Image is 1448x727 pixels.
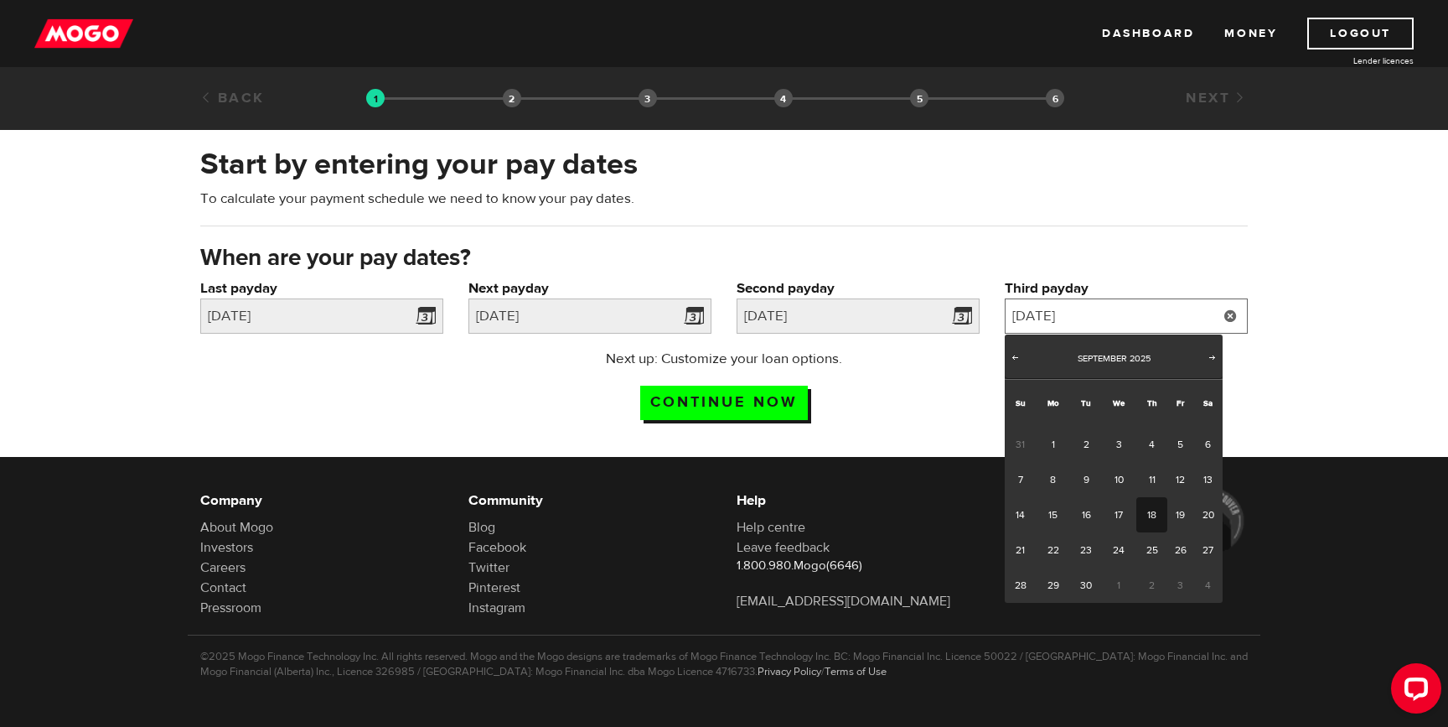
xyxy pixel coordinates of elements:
a: Prev [1006,351,1023,367]
p: 1.800.980.Mogo(6646) [737,558,980,574]
label: Next payday [468,278,711,299]
a: 19 [1167,497,1193,532]
label: Second payday [737,278,980,299]
a: Facebook [468,539,526,556]
a: Dashboard [1102,18,1194,49]
h6: Help [737,491,980,511]
a: 30 [1070,568,1101,603]
a: 13 [1193,462,1223,497]
a: 4 [1136,427,1167,462]
a: 22 [1036,532,1070,568]
a: 11 [1136,462,1167,497]
a: Contact [200,579,246,596]
span: 2 [1136,568,1167,603]
a: Money [1224,18,1277,49]
span: 31 [1005,427,1036,462]
a: 1 [1036,427,1070,462]
a: About Mogo [200,519,273,536]
a: [EMAIL_ADDRESS][DOMAIN_NAME] [737,593,950,610]
a: Help centre [737,519,805,536]
a: Logout [1307,18,1414,49]
a: Blog [468,519,495,536]
a: Pressroom [200,600,261,616]
a: Pinterest [468,579,520,596]
a: 12 [1167,462,1193,497]
img: transparent-188c492fd9eaac0f573672f40bb141c2.gif [366,89,385,107]
a: Next [1186,89,1248,107]
p: To calculate your payment schedule we need to know your pay dates. [200,189,1248,209]
span: Thursday [1147,397,1157,408]
a: Lender licences [1288,55,1414,67]
a: 27 [1193,532,1223,568]
a: Careers [200,559,246,576]
span: Next [1206,351,1219,364]
iframe: LiveChat chat widget [1378,657,1448,727]
a: 28 [1005,568,1036,603]
a: Twitter [468,559,509,576]
img: mogo_logo-11ee424be714fa7cbb0f0f49df9e16ec.png [34,18,133,49]
a: 3 [1102,427,1136,462]
a: 5 [1167,427,1193,462]
a: 29 [1036,568,1070,603]
input: Continue now [640,386,808,420]
a: 7 [1005,462,1036,497]
span: Sunday [1016,397,1026,408]
span: Saturday [1203,397,1213,408]
p: Next up: Customize your loan options. [558,349,891,369]
span: 2025 [1130,352,1151,365]
h3: When are your pay dates? [200,245,1248,272]
a: 20 [1193,497,1223,532]
h2: Start by entering your pay dates [200,147,1248,182]
a: 21 [1005,532,1036,568]
a: 15 [1036,497,1070,532]
a: 16 [1070,497,1101,532]
a: Terms of Use [825,665,887,678]
h6: Company [200,491,443,511]
a: Next [1204,351,1221,367]
h6: Community [468,491,711,511]
span: 3 [1167,568,1193,603]
span: Wednesday [1113,397,1125,408]
span: Friday [1176,397,1184,408]
a: Leave feedback [737,539,830,556]
a: 23 [1070,532,1101,568]
span: September [1078,352,1127,365]
span: 4 [1193,568,1223,603]
a: 25 [1136,532,1167,568]
a: 8 [1036,462,1070,497]
a: Investors [200,539,253,556]
a: 26 [1167,532,1193,568]
a: Back [200,89,265,107]
label: Third payday [1005,278,1248,299]
a: 14 [1005,497,1036,532]
span: 1 [1102,568,1136,603]
label: Last payday [200,278,443,299]
a: 6 [1193,427,1223,462]
a: 18 [1136,497,1167,532]
a: 10 [1102,462,1136,497]
a: Instagram [468,600,525,616]
span: Prev [1008,351,1021,364]
span: Monday [1047,397,1059,408]
a: 24 [1102,532,1136,568]
a: 9 [1070,462,1101,497]
span: Tuesday [1081,397,1091,408]
a: Privacy Policy [758,665,821,678]
a: 2 [1070,427,1101,462]
p: ©2025 Mogo Finance Technology Inc. All rights reserved. Mogo and the Mogo designs are trademarks ... [200,649,1248,679]
a: 17 [1102,497,1136,532]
